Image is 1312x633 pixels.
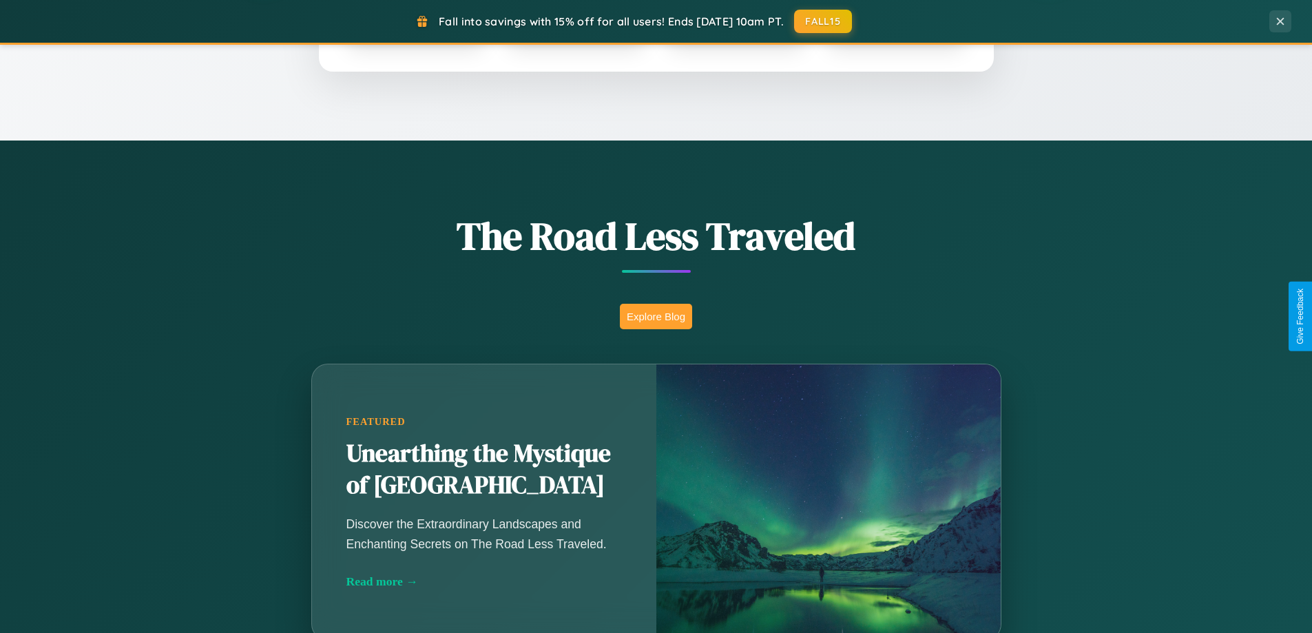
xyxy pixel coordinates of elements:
p: Discover the Extraordinary Landscapes and Enchanting Secrets on The Road Less Traveled. [346,515,622,553]
div: Featured [346,416,622,428]
div: Give Feedback [1295,289,1305,344]
div: Read more → [346,574,622,589]
span: Fall into savings with 15% off for all users! Ends [DATE] 10am PT. [439,14,784,28]
button: FALL15 [794,10,852,33]
button: Explore Blog [620,304,692,329]
h1: The Road Less Traveled [243,209,1070,262]
h2: Unearthing the Mystique of [GEOGRAPHIC_DATA] [346,438,622,501]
